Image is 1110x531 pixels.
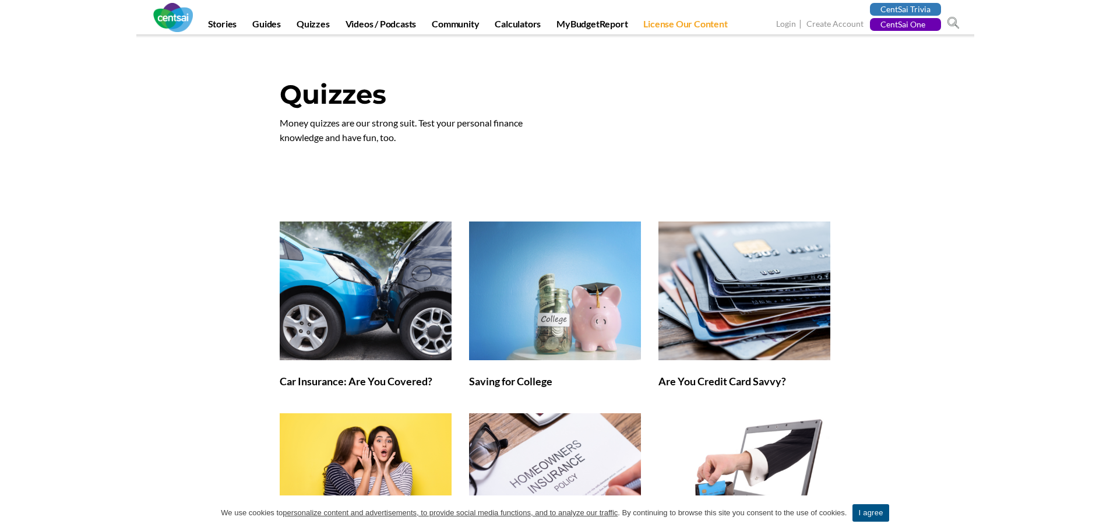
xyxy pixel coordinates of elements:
img: Car Insurance: Are You Covered? [280,221,452,360]
a: CentSai Trivia [870,3,941,16]
a: CentSai One [870,18,941,31]
span: | [798,17,805,31]
u: personalize content and advertisements, to provide social media functions, and to analyze our tra... [283,508,618,517]
a: Calculators [488,18,548,34]
img: CentSai [153,3,193,32]
a: Create Account [806,19,864,31]
a: License Our Content [636,18,734,34]
a: Guides [245,18,288,34]
a: MyBudgetReport [549,18,635,34]
img: Saving for College [469,221,641,360]
h1: Quizzes [280,79,830,116]
a: Community [425,18,486,34]
a: Are You Credit Card Savvy? [658,375,786,388]
a: Videos / Podcasts [339,18,424,34]
a: I agree [852,504,889,522]
a: Car Insurance: Are You Covered? [280,375,432,388]
span: We use cookies to . By continuing to browse this site you consent to the use of cookies. [221,507,847,519]
a: Saving for College [469,375,552,388]
a: Stories [201,18,244,34]
a: Quizzes [290,18,337,34]
img: Are You Credit Card Savvy? [658,221,830,360]
p: Money quizzes are our strong suit. Test your personal finance knowledge and have fun, too. [280,116,565,145]
a: I agree [1090,507,1101,519]
a: Login [776,19,796,31]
